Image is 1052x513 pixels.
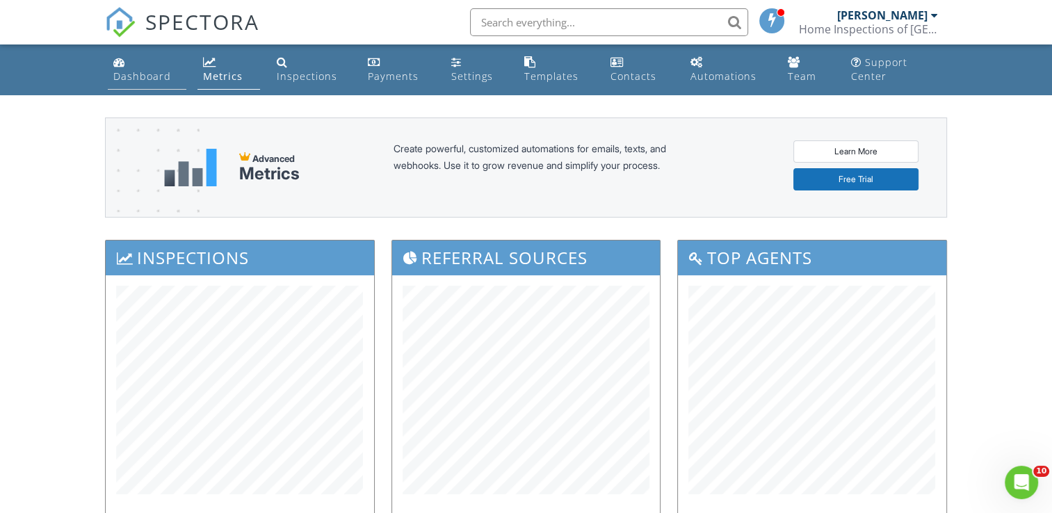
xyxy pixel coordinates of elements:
span: Advanced [252,153,295,164]
a: Settings [446,50,508,90]
a: SPECTORA [105,19,259,48]
div: Templates [524,70,578,83]
a: Metrics [197,50,260,90]
div: Dashboard [113,70,171,83]
div: Support Center [851,56,907,83]
img: The Best Home Inspection Software - Spectora [105,7,136,38]
div: Automations [690,70,756,83]
span: 10 [1033,466,1049,477]
div: Metrics [239,164,300,184]
div: [PERSON_NAME] [837,8,928,22]
h3: Top Agents [678,241,946,275]
a: Templates [519,50,594,90]
img: advanced-banner-bg-f6ff0eecfa0ee76150a1dea9fec4b49f333892f74bc19f1b897a312d7a1b2ff3.png [106,118,200,272]
img: metrics-aadfce2e17a16c02574e7fc40e4d6b8174baaf19895a402c862ea781aae8ef5b.svg [164,149,217,186]
a: Automations (Basic) [685,50,772,90]
div: Contacts [610,70,656,83]
div: Team [788,70,816,83]
a: Payments [362,50,435,90]
iframe: Intercom live chat [1005,466,1038,499]
span: SPECTORA [145,7,259,36]
div: Inspections [277,70,337,83]
a: Dashboard [108,50,186,90]
a: Inspections [271,50,351,90]
a: Free Trial [793,168,919,190]
input: Search everything... [470,8,748,36]
div: Create powerful, customized automations for emails, texts, and webhooks. Use it to grow revenue a... [394,140,699,195]
div: Home Inspections of Southeast FL, Inc. [799,22,938,36]
h3: Referral Sources [392,241,660,275]
a: Team [782,50,834,90]
div: Settings [451,70,493,83]
a: Learn More [793,140,919,163]
a: Support Center [845,50,944,90]
div: Metrics [203,70,243,83]
h3: Inspections [106,241,373,275]
a: Contacts [605,50,674,90]
div: Payments [368,70,419,83]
